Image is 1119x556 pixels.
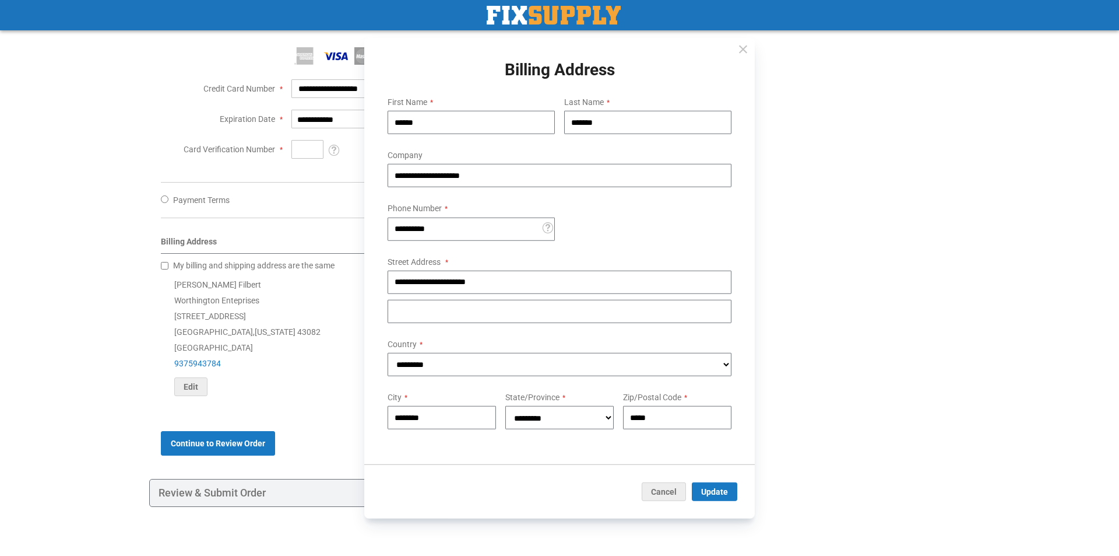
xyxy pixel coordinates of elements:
[651,487,677,496] span: Cancel
[149,479,679,507] div: Review & Submit Order
[692,482,737,501] button: Update
[487,6,621,25] img: Fix Industrial Supply
[171,439,265,448] span: Continue to Review Order
[203,84,275,93] span: Credit Card Number
[161,277,667,396] div: [PERSON_NAME] Filbert Worthington Enteprises [STREET_ADDRESS] [GEOGRAPHIC_DATA] , 43082 [GEOGRAPH...
[388,97,427,107] span: First Name
[173,261,335,270] span: My billing and shipping address are the same
[323,47,350,65] img: Visa
[388,257,441,266] span: Street Address
[161,431,275,456] button: Continue to Review Order
[487,6,621,25] a: store logo
[388,151,423,160] span: Company
[642,482,686,501] button: Cancel
[174,359,221,368] a: 9375943784
[623,393,681,402] span: Zip/Postal Code
[173,195,230,205] span: Payment Terms
[388,393,402,402] span: City
[354,47,381,65] img: MasterCard
[388,339,417,348] span: Country
[184,382,198,391] span: Edit
[255,327,295,337] span: [US_STATE]
[220,114,275,124] span: Expiration Date
[564,97,604,107] span: Last Name
[184,145,275,154] span: Card Verification Number
[161,236,667,254] div: Billing Address
[378,61,741,79] h1: Billing Address
[701,487,728,496] span: Update
[291,47,318,65] img: American Express
[388,204,442,213] span: Phone Number
[174,377,207,396] button: Edit
[505,393,559,402] span: State/Province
